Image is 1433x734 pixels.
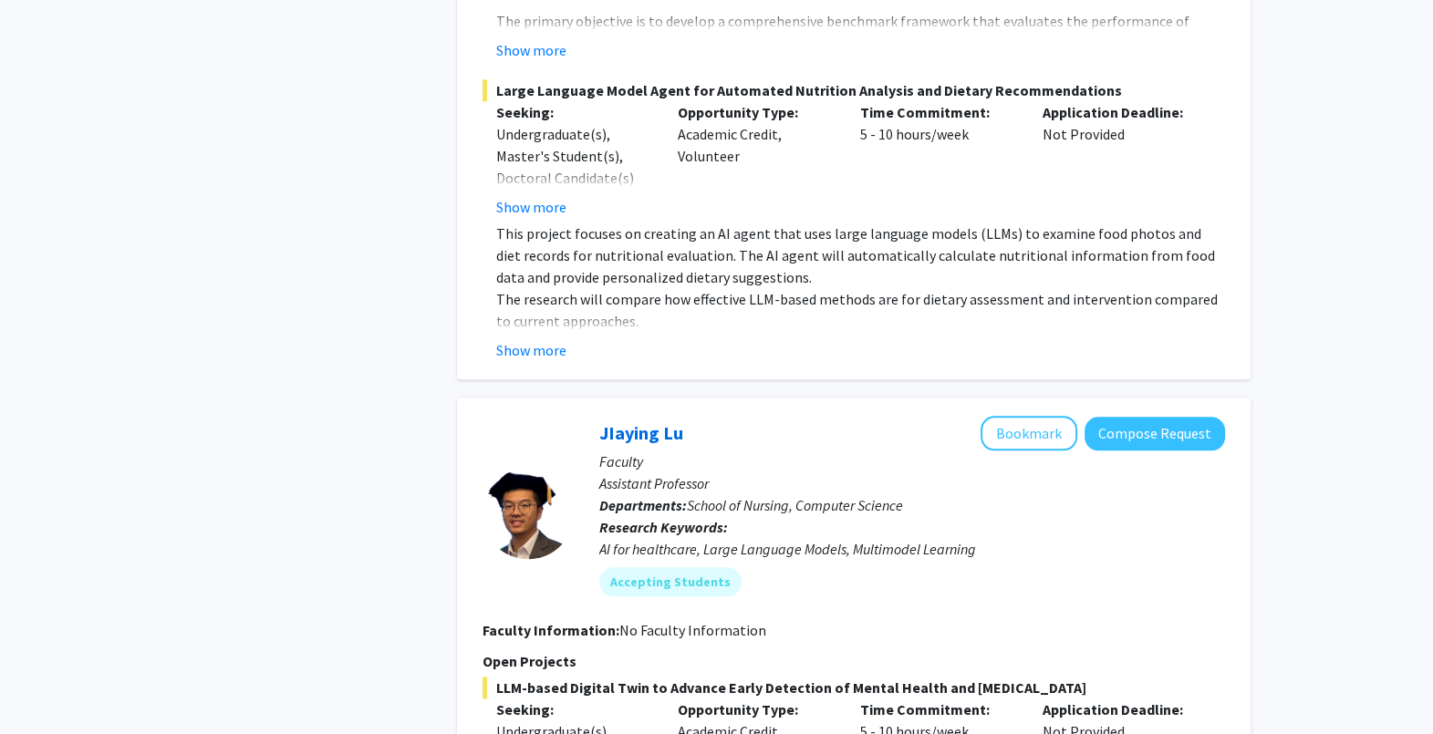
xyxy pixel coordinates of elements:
[687,496,903,514] span: School of Nursing, Computer Science
[599,518,728,536] b: Research Keywords:
[496,196,566,218] button: Show more
[496,698,651,720] p: Seeking:
[1085,417,1225,450] button: Compose Request to JIaying Lu
[483,621,619,639] b: Faculty Information:
[483,79,1225,101] span: Large Language Model Agent for Automated Nutrition Analysis and Dietary Recommendations
[678,698,833,720] p: Opportunity Type:
[981,416,1077,450] button: Add JIaying Lu to Bookmarks
[846,101,1029,218] div: 5 - 10 hours/week
[599,421,683,444] a: JIaying Lu
[599,567,742,596] mat-chip: Accepting Students
[496,288,1225,332] p: The research will compare how effective LLM-based methods are for dietary assessment and interven...
[496,101,651,123] p: Seeking:
[619,621,766,639] span: No Faculty Information
[664,101,846,218] div: Academic Credit, Volunteer
[678,101,833,123] p: Opportunity Type:
[483,677,1225,698] span: LLM-based Digital Twin to Advance Early Detection of Mental Health and [MEDICAL_DATA]
[599,496,687,514] b: Departments:
[599,450,1225,472] p: Faculty
[860,698,1015,720] p: Time Commitment:
[496,339,566,361] button: Show more
[496,222,1225,288] p: This project focuses on creating an AI agent that uses large language models (LLMs) to examine fo...
[1029,101,1211,218] div: Not Provided
[1043,698,1198,720] p: Application Deadline:
[14,652,78,720] iframe: Chat
[860,101,1015,123] p: Time Commitment:
[496,123,651,233] div: Undergraduate(s), Master's Student(s), Doctoral Candidate(s) (PhD, MD, DMD, PharmD, etc.)
[483,650,1225,672] p: Open Projects
[496,39,566,61] button: Show more
[1043,101,1198,123] p: Application Deadline:
[599,472,1225,494] p: Assistant Professor
[496,10,1225,98] p: The primary objective is to develop a comprehensive benchmark framework that evaluates the perfor...
[599,538,1225,560] div: AI for healthcare, Large Language Models, Multimodel Learning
